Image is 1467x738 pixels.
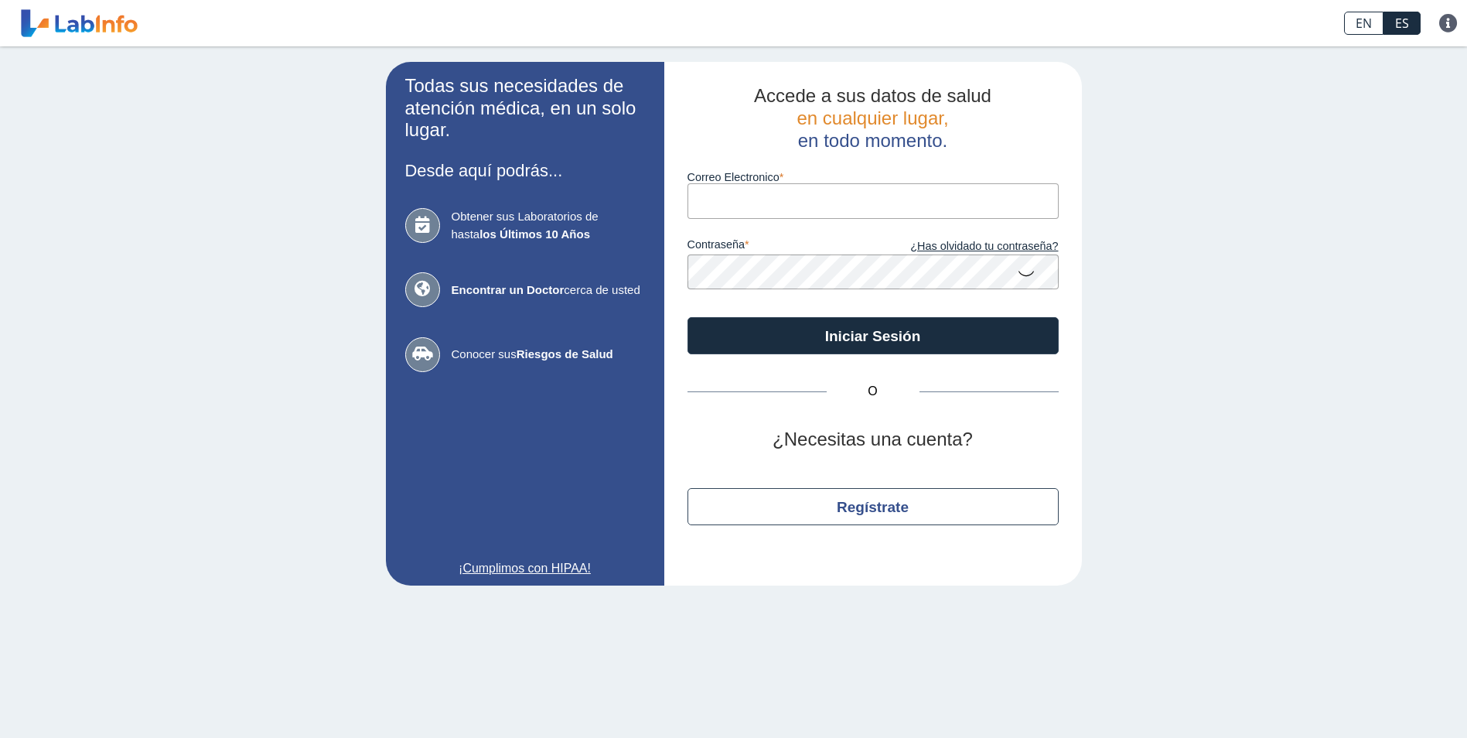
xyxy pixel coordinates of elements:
[452,346,645,364] span: Conocer sus
[873,238,1059,255] a: ¿Has olvidado tu contraseña?
[1344,12,1383,35] a: EN
[827,382,919,401] span: O
[405,75,645,142] h2: Todas sus necesidades de atención médica, en un solo lugar.
[798,130,947,151] span: en todo momento.
[797,108,948,128] span: en cualquier lugar,
[405,559,645,578] a: ¡Cumplimos con HIPAA!
[452,208,645,243] span: Obtener sus Laboratorios de hasta
[1383,12,1421,35] a: ES
[479,227,590,241] b: los Últimos 10 Años
[452,283,565,296] b: Encontrar un Doctor
[754,85,991,106] span: Accede a sus datos de salud
[687,317,1059,354] button: Iniciar Sesión
[687,488,1059,525] button: Regístrate
[687,238,873,255] label: contraseña
[517,347,613,360] b: Riesgos de Salud
[687,171,1059,183] label: Correo Electronico
[687,429,1059,451] h2: ¿Necesitas una cuenta?
[452,282,645,299] span: cerca de usted
[405,161,645,180] h3: Desde aquí podrás...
